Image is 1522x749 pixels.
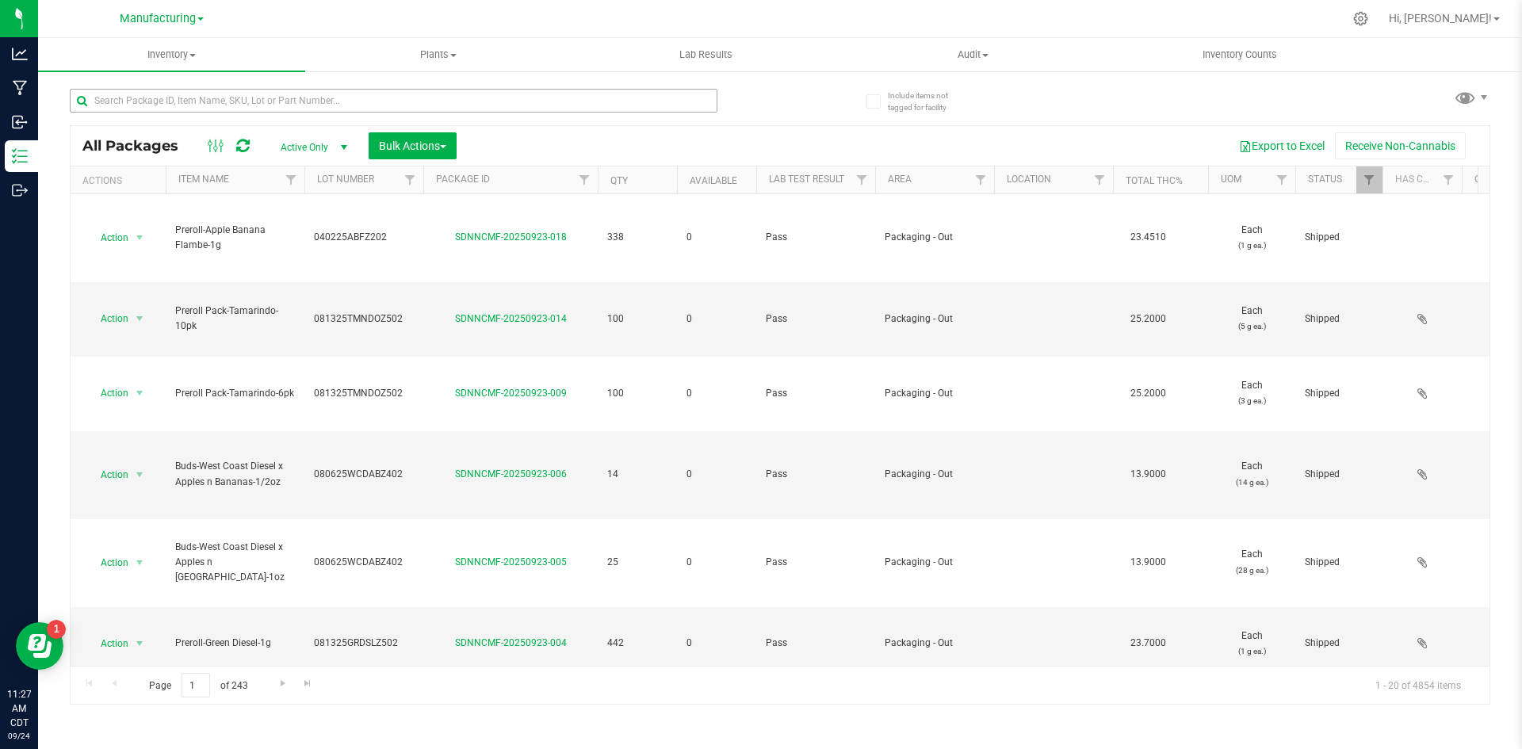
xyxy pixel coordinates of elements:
[1363,673,1474,697] span: 1 - 20 of 4854 items
[1218,223,1286,253] span: Each
[766,230,866,245] span: Pass
[314,555,414,570] span: 080625WCDABZ402
[86,308,129,330] span: Action
[1305,555,1373,570] span: Shipped
[840,48,1106,62] span: Audit
[1122,551,1174,574] span: 13.9000
[38,48,305,62] span: Inventory
[86,227,129,249] span: Action
[1218,459,1286,489] span: Each
[1107,38,1374,71] a: Inventory Counts
[1218,563,1286,578] p: (28 g ea.)
[607,555,667,570] span: 25
[885,386,985,401] span: Packaging - Out
[607,230,667,245] span: 338
[314,467,414,482] span: 080625WCDABZ402
[690,175,737,186] a: Available
[82,137,194,155] span: All Packages
[658,48,754,62] span: Lab Results
[12,182,28,198] inline-svg: Outbound
[86,632,129,655] span: Action
[968,166,994,193] a: Filter
[306,48,572,62] span: Plants
[175,540,295,586] span: Buds-West Coast Diesel x Apples n [GEOGRAPHIC_DATA]-1oz
[769,174,844,185] a: Lab Test Result
[1218,547,1286,577] span: Each
[888,174,912,185] a: Area
[885,467,985,482] span: Packaging - Out
[296,673,319,694] a: Go to the last page
[7,687,31,730] p: 11:27 AM CDT
[1305,467,1373,482] span: Shipped
[1335,132,1466,159] button: Receive Non-Cannabis
[314,230,414,245] span: 040225ABFZ202
[314,311,414,327] span: 081325TMNDOZ502
[12,114,28,130] inline-svg: Inbound
[607,636,667,651] span: 442
[766,467,866,482] span: Pass
[130,227,150,249] span: select
[1305,230,1373,245] span: Shipped
[1356,166,1382,193] a: Filter
[1218,475,1286,490] p: (14 g ea.)
[455,556,567,567] a: SDNNCMF-20250923-005
[885,555,985,570] span: Packaging - Out
[849,166,875,193] a: Filter
[317,174,374,185] a: Lot Number
[686,230,747,245] span: 0
[82,175,159,186] div: Actions
[182,673,210,697] input: 1
[1218,238,1286,253] p: (1 g ea.)
[70,89,717,113] input: Search Package ID, Item Name, SKU, Lot or Part Number...
[1122,463,1174,486] span: 13.9000
[379,139,446,152] span: Bulk Actions
[314,386,414,401] span: 081325TMNDOZ502
[1087,166,1113,193] a: Filter
[1007,174,1051,185] a: Location
[455,388,567,399] a: SDNNCMF-20250923-009
[1218,629,1286,659] span: Each
[314,636,414,651] span: 081325GRDSLZ502
[178,174,229,185] a: Item Name
[86,382,129,404] span: Action
[38,38,305,71] a: Inventory
[7,730,31,742] p: 09/24
[305,38,572,71] a: Plants
[1181,48,1298,62] span: Inventory Counts
[1122,382,1174,405] span: 25.2000
[47,620,66,639] iframe: Resource center unread badge
[175,304,295,334] span: Preroll Pack-Tamarindo-10pk
[766,386,866,401] span: Pass
[455,231,567,243] a: SDNNCMF-20250923-018
[1126,175,1183,186] a: Total THC%
[1122,226,1174,249] span: 23.4510
[885,636,985,651] span: Packaging - Out
[610,175,628,186] a: Qty
[607,386,667,401] span: 100
[1305,636,1373,651] span: Shipped
[16,622,63,670] iframe: Resource center
[1122,632,1174,655] span: 23.7000
[607,467,667,482] span: 14
[766,555,866,570] span: Pass
[12,148,28,164] inline-svg: Inventory
[686,386,747,401] span: 0
[12,80,28,96] inline-svg: Manufacturing
[1218,644,1286,659] p: (1 g ea.)
[1218,393,1286,408] p: (3 g ea.)
[397,166,423,193] a: Filter
[1221,174,1241,185] a: UOM
[369,132,457,159] button: Bulk Actions
[1122,308,1174,331] span: 25.2000
[1305,386,1373,401] span: Shipped
[686,555,747,570] span: 0
[839,38,1107,71] a: Audit
[1218,304,1286,334] span: Each
[12,46,28,62] inline-svg: Analytics
[766,636,866,651] span: Pass
[1269,166,1295,193] a: Filter
[86,464,129,486] span: Action
[1218,319,1286,334] p: (5 g ea.)
[1351,11,1371,26] div: Manage settings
